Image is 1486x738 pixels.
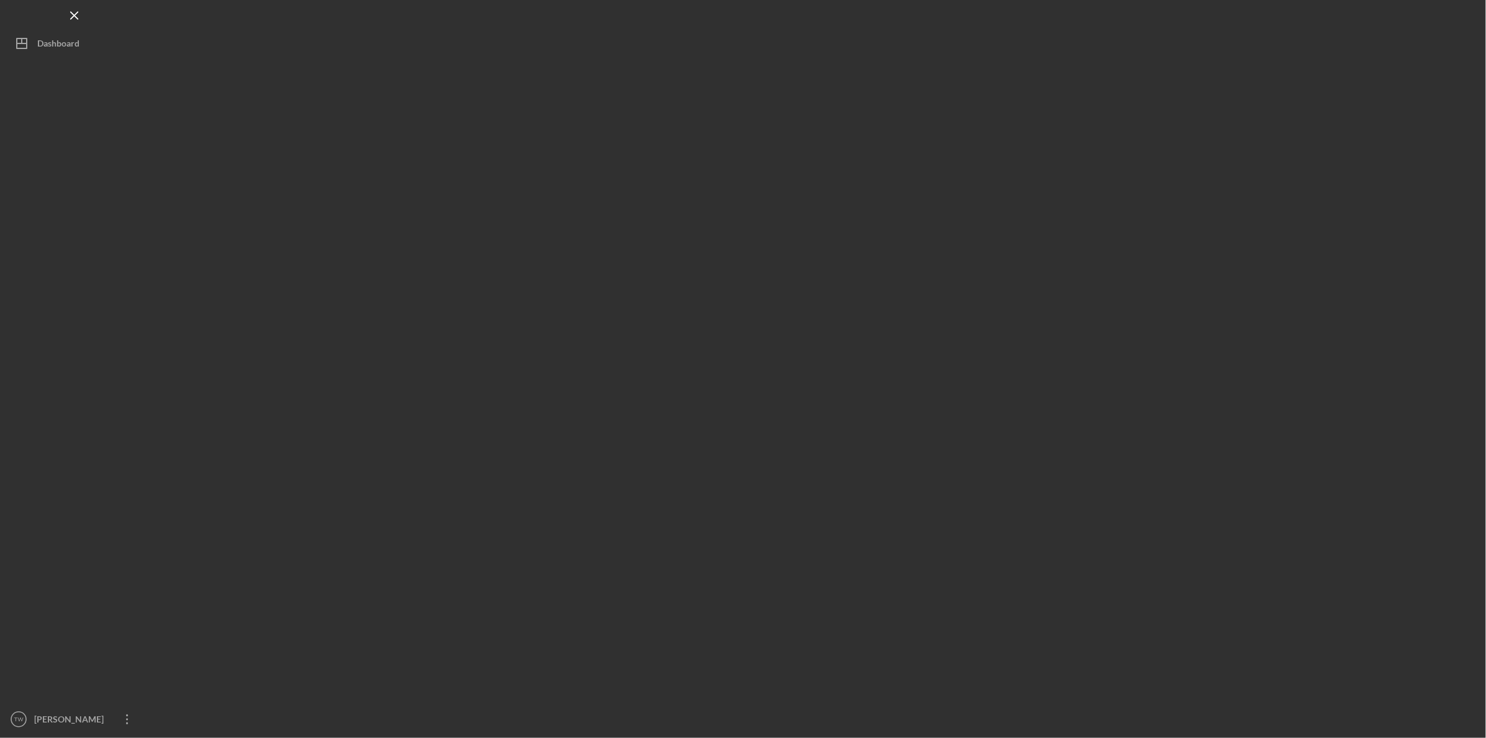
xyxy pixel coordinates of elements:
[6,31,143,56] button: Dashboard
[37,31,79,59] div: Dashboard
[31,707,112,735] div: [PERSON_NAME]
[14,716,24,723] text: TW
[6,707,143,732] button: TW[PERSON_NAME]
